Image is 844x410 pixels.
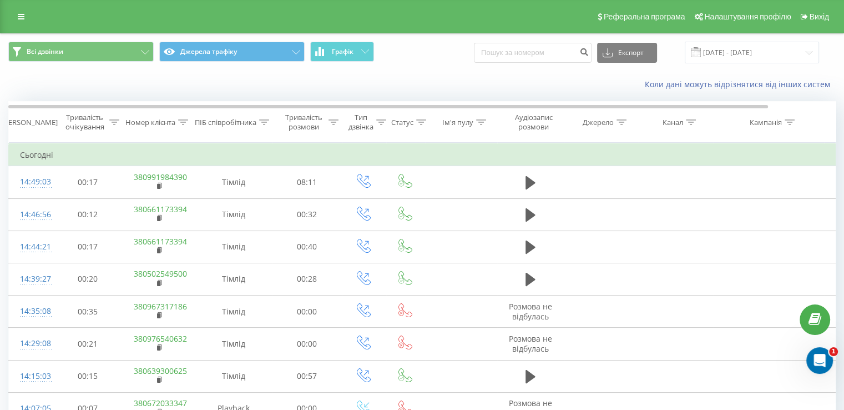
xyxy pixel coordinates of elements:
button: Графік [310,42,374,62]
a: Коли дані можуть відрізнятися вiд інших систем [645,79,836,89]
td: Тімлід [195,360,272,392]
td: Тімлід [195,328,272,360]
td: 00:21 [53,328,123,360]
span: Реферальна програма [604,12,685,21]
span: Вихід [810,12,829,21]
a: 380967317186 [134,301,187,312]
div: Тривалість розмови [282,113,326,132]
td: 00:28 [272,263,342,295]
td: 00:32 [272,198,342,231]
div: 14:29:08 [20,333,42,354]
button: Джерела трафіку [159,42,305,62]
span: 1 [829,347,838,356]
div: ПІБ співробітника [195,118,256,127]
a: 380502549500 [134,268,187,279]
div: 14:35:08 [20,301,42,322]
a: 380661173394 [134,204,187,214]
a: 380976540632 [134,333,187,344]
div: Канал [663,118,683,127]
div: [PERSON_NAME] [2,118,58,127]
div: 14:46:56 [20,204,42,226]
span: Всі дзвінки [27,47,63,56]
iframe: Intercom live chat [806,347,833,374]
button: Всі дзвінки [8,42,154,62]
td: 00:57 [272,360,342,392]
td: 00:17 [53,166,123,198]
td: 00:35 [53,296,123,328]
a: 380639300625 [134,366,187,376]
td: 00:20 [53,263,123,295]
td: 08:11 [272,166,342,198]
input: Пошук за номером [474,43,592,63]
div: Ім'я пулу [442,118,473,127]
button: Експорт [597,43,657,63]
td: Тімлід [195,231,272,263]
span: Розмова не відбулась [509,333,552,354]
div: Тривалість очікування [63,113,107,132]
a: 380661173394 [134,236,187,247]
a: 380991984390 [134,172,187,182]
div: 14:49:03 [20,171,42,193]
div: Тип дзвінка [348,113,373,132]
td: Тімлід [195,166,272,198]
div: 14:39:27 [20,268,42,290]
td: 00:00 [272,328,342,360]
td: 00:15 [53,360,123,392]
td: Тімлід [195,296,272,328]
a: 380672033347 [134,398,187,408]
div: Статус [391,118,413,127]
span: Налаштування профілю [704,12,791,21]
div: Номер клієнта [125,118,175,127]
td: Тімлід [195,198,272,231]
td: 00:40 [272,231,342,263]
div: Джерело [583,118,614,127]
td: 00:12 [53,198,123,231]
td: Тімлід [195,263,272,295]
div: Аудіозапис розмови [507,113,560,132]
div: 14:44:21 [20,236,42,258]
span: Розмова не відбулась [509,301,552,322]
td: 00:00 [272,296,342,328]
div: 14:15:03 [20,366,42,387]
span: Графік [332,48,353,56]
td: 00:17 [53,231,123,263]
div: Кампанія [750,118,782,127]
